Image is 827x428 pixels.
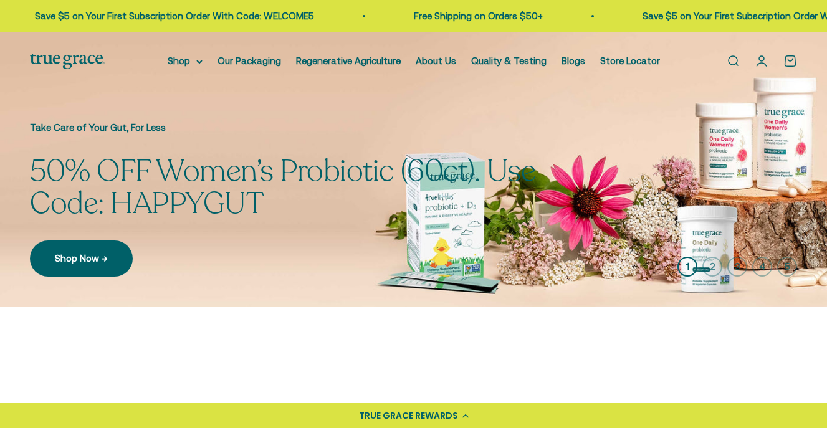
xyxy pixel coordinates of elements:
p: Take Care of Your Gut, For Less [30,120,578,135]
p: Save $5 on Your First Subscription Order With Code: WELCOME5 [33,9,312,24]
button: 5 [777,257,797,277]
button: 3 [727,257,747,277]
a: Store Locator [600,55,660,66]
button: 4 [752,257,772,277]
button: 2 [702,257,722,277]
a: Regenerative Agriculture [296,55,401,66]
div: TRUE GRACE REWARDS [359,409,458,422]
a: Blogs [562,55,585,66]
a: Shop Now → [30,240,133,277]
split-lines: 50% OFF Women’s Probiotic (60ct). Use Code: HAPPYGUT [30,151,535,224]
button: 1 [677,257,697,277]
a: Our Packaging [218,55,281,66]
a: Free Shipping on Orders $50+ [412,11,541,21]
summary: Shop [168,54,203,69]
a: About Us [416,55,456,66]
a: Quality & Testing [471,55,547,66]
